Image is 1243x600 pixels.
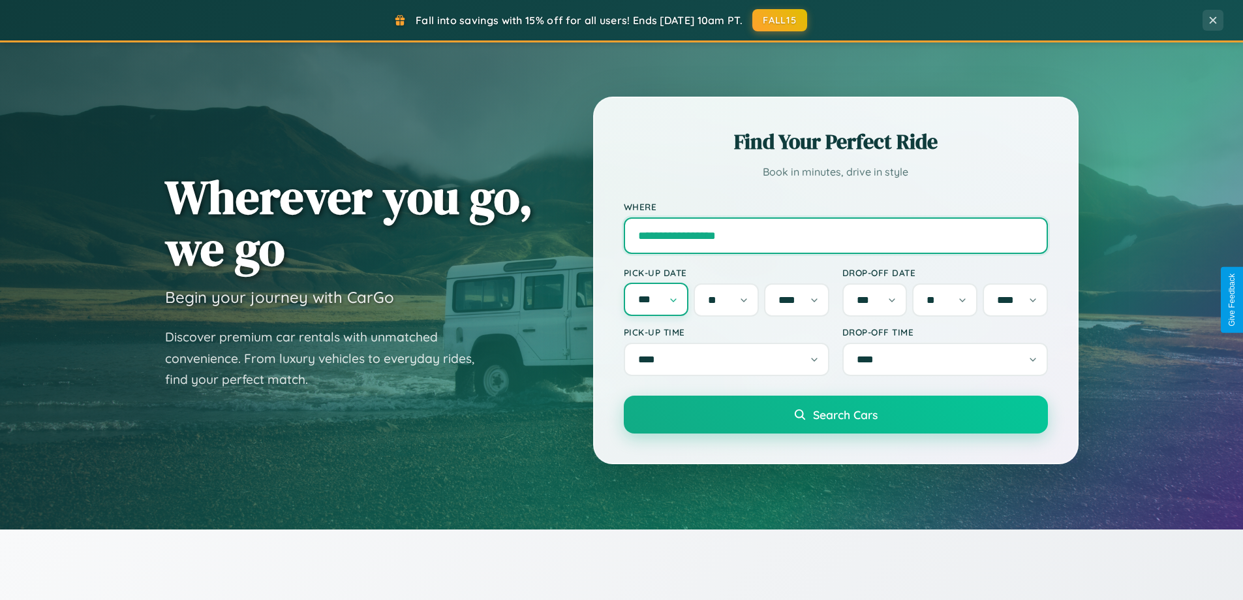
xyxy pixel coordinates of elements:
[624,326,829,338] label: Pick-up Time
[416,14,743,27] span: Fall into savings with 15% off for all users! Ends [DATE] 10am PT.
[624,201,1048,212] label: Where
[165,171,533,274] h1: Wherever you go, we go
[624,127,1048,156] h2: Find Your Perfect Ride
[624,396,1048,434] button: Search Cars
[752,9,807,31] button: FALL15
[165,287,394,307] h3: Begin your journey with CarGo
[1227,274,1236,326] div: Give Feedback
[813,407,878,422] span: Search Cars
[624,163,1048,182] p: Book in minutes, drive in style
[842,326,1048,338] label: Drop-off Time
[165,326,491,390] p: Discover premium car rentals with unmatched convenience. From luxury vehicles to everyday rides, ...
[842,267,1048,278] label: Drop-off Date
[624,267,829,278] label: Pick-up Date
